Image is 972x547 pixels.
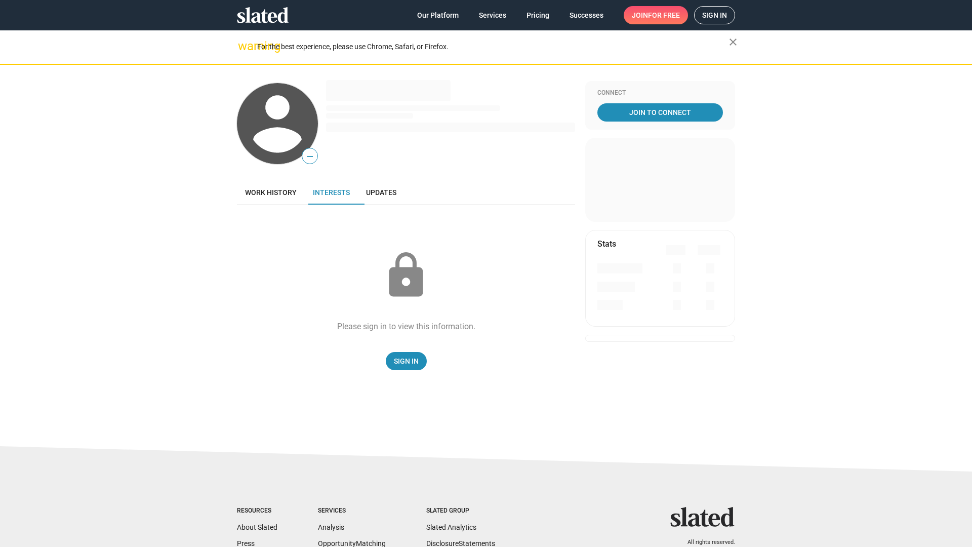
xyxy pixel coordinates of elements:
[318,507,386,515] div: Services
[381,250,431,301] mat-icon: lock
[386,352,427,370] a: Sign In
[702,7,727,24] span: Sign in
[518,6,557,24] a: Pricing
[632,6,680,24] span: Join
[337,321,475,332] div: Please sign in to view this information.
[599,103,721,122] span: Join To Connect
[727,36,739,48] mat-icon: close
[237,180,305,205] a: Work history
[597,89,723,97] div: Connect
[318,523,344,531] a: Analysis
[245,188,297,197] span: Work history
[302,150,317,163] span: —
[409,6,467,24] a: Our Platform
[237,507,277,515] div: Resources
[238,40,250,52] mat-icon: warning
[624,6,688,24] a: Joinfor free
[471,6,514,24] a: Services
[417,6,459,24] span: Our Platform
[358,180,404,205] a: Updates
[426,523,476,531] a: Slated Analytics
[313,188,350,197] span: Interests
[597,239,616,249] mat-card-title: Stats
[257,40,729,54] div: For the best experience, please use Chrome, Safari, or Firefox.
[597,103,723,122] a: Join To Connect
[570,6,603,24] span: Successes
[426,507,495,515] div: Slated Group
[526,6,549,24] span: Pricing
[366,188,396,197] span: Updates
[561,6,612,24] a: Successes
[237,523,277,531] a: About Slated
[479,6,506,24] span: Services
[694,6,735,24] a: Sign in
[394,352,419,370] span: Sign In
[648,6,680,24] span: for free
[305,180,358,205] a: Interests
